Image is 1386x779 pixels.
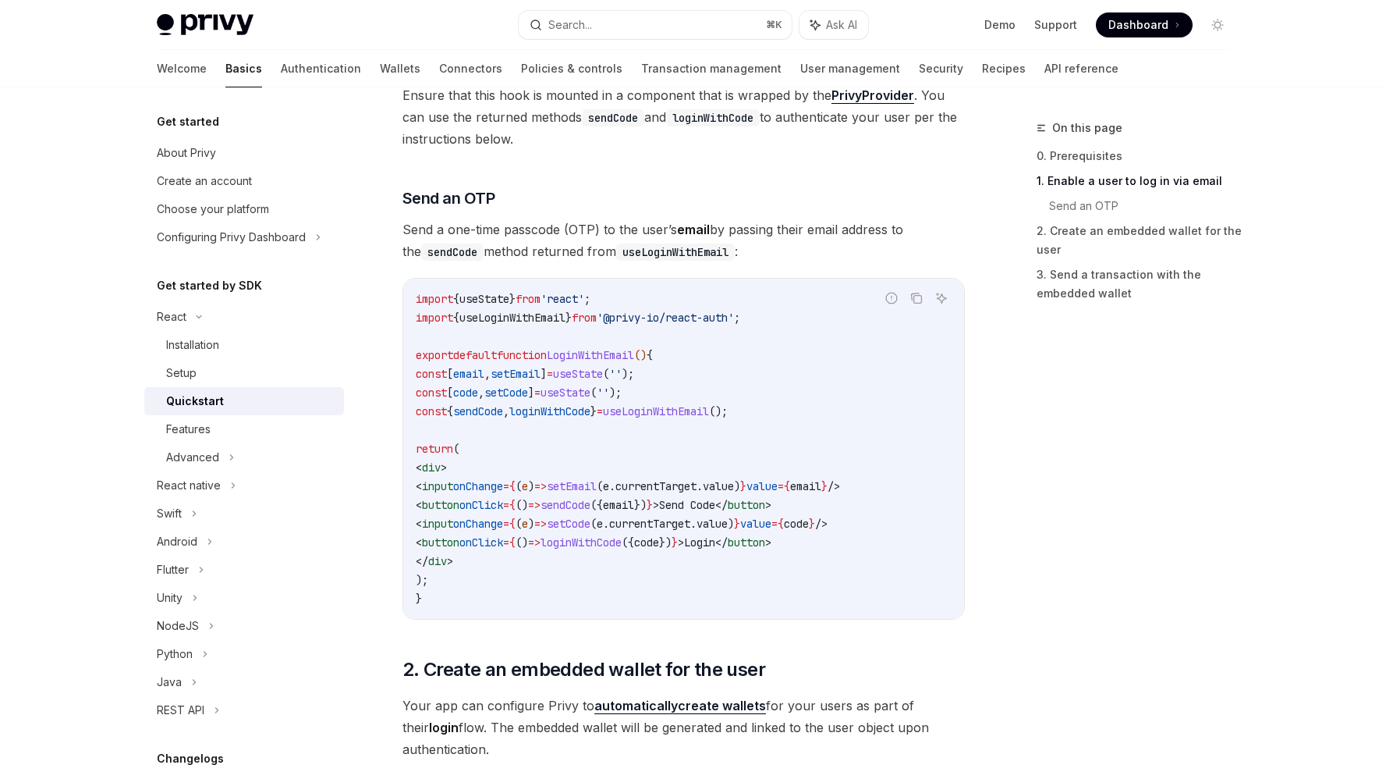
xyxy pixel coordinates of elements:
a: Choose your platform [144,195,344,223]
span: } [509,292,516,306]
span: Send an OTP [402,187,495,209]
div: NodeJS [157,617,199,635]
span: } [821,479,828,493]
a: PrivyProvider [831,87,914,104]
span: => [528,498,541,512]
div: Configuring Privy Dashboard [157,228,306,247]
span: } [565,311,572,325]
span: ( [516,479,522,493]
span: } [590,404,597,418]
a: Recipes [982,50,1026,87]
span: , [478,386,484,400]
span: e [603,479,609,493]
span: ({ [590,498,603,512]
span: Send a one-time passcode (OTP) to the user’s by passing their email address to the method returne... [402,219,965,262]
button: Ask AI [799,11,868,39]
span: = [547,367,553,381]
span: useLoginWithEmail [459,311,565,325]
code: sendCode [421,244,484,261]
span: '@privy-io/react-auth' [597,311,734,325]
span: div [428,554,447,568]
div: Choose your platform [157,200,269,219]
button: Toggle dark mode [1205,12,1230,37]
span: . [609,479,615,493]
span: > [678,535,684,550]
a: User management [800,50,900,87]
span: = [534,386,541,400]
span: import [416,311,453,325]
span: e [597,517,603,531]
a: About Privy [144,139,344,167]
span: Your app can configure Privy to for your users as part of their flow. The embedded wallet will be... [402,695,965,760]
button: Report incorrect code [881,288,902,308]
a: Transaction management [641,50,782,87]
span: function [497,348,547,362]
span: /> [815,517,828,531]
span: setCode [484,386,528,400]
span: onChange [453,479,503,493]
span: setEmail [491,367,541,381]
span: < [416,517,422,531]
div: Features [166,420,211,439]
span: . [603,517,609,531]
span: = [503,479,509,493]
span: { [453,292,459,306]
span: input [422,517,453,531]
span: sendCode [541,498,590,512]
span: '' [609,367,622,381]
span: Ask AI [826,17,857,33]
a: Authentication [281,50,361,87]
a: Welcome [157,50,207,87]
span: /> [828,479,840,493]
span: } [809,517,815,531]
span: < [416,498,422,512]
div: Python [157,645,193,663]
a: Support [1034,17,1077,33]
div: About Privy [157,144,216,162]
strong: automatically [594,698,678,713]
span: ( [597,479,603,493]
span: e [522,479,528,493]
span: ; [584,292,590,306]
span: , [484,367,491,381]
div: Search... [548,16,592,34]
a: Connectors [439,50,502,87]
span: input [422,479,453,493]
span: ) [528,517,534,531]
span: ( [590,386,597,400]
div: Setup [166,364,197,382]
span: = [771,517,778,531]
span: ( [590,517,597,531]
span: setEmail [547,479,597,493]
div: Swift [157,504,182,523]
span: ); [416,573,428,587]
span: On this page [1052,119,1122,137]
span: } [647,498,653,512]
span: button [422,535,459,550]
span: 2. Create an embedded wallet for the user [402,657,765,682]
img: light logo [157,14,253,36]
span: loginWithCode [509,404,590,418]
span: default [453,348,497,362]
div: Flutter [157,560,189,579]
span: (); [709,404,728,418]
span: } [416,592,422,606]
span: useState [541,386,590,400]
a: Demo [984,17,1016,33]
span: Dashboard [1108,17,1168,33]
span: { [784,479,790,493]
span: '' [597,386,609,400]
span: { [447,404,453,418]
span: useLoginWithEmail [603,404,709,418]
span: ] [541,367,547,381]
span: = [503,517,509,531]
a: 1. Enable a user to log in via email [1037,169,1242,194]
span: Ensure that this hook is mounted in a component that is wrapped by the . You can use the returned... [402,84,965,150]
span: currentTarget [609,517,690,531]
span: Login [684,535,715,550]
a: Quickstart [144,387,344,415]
span: from [572,311,597,325]
a: 0. Prerequisites [1037,144,1242,169]
span: () [516,535,528,550]
span: const [416,404,447,418]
